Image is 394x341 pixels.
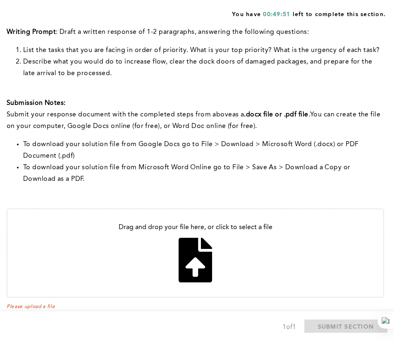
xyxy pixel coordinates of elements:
[23,162,384,185] li: To download your solution file from Microsoft Word Online go to File > Save As > Download a Copy ...
[7,29,56,36] strong: Writing Prompt
[244,111,308,118] strong: .docx file or .pdf file
[23,47,380,54] span: List the tasks that you are facing in order of priority. What is your top priority? What is the u...
[232,8,386,19] span: You have left to complete this section.
[7,100,65,107] strong: Submission Notes:
[232,111,244,118] span: as a
[282,322,296,333] div: 1 of 1
[318,322,374,330] span: SUBMIT SECTION
[7,111,112,118] span: Submit your response document
[23,59,374,77] span: Describe what you would do to increase flow, clear the dock doors of damaged packages, and prepar...
[263,12,290,17] span: 00:49:51
[304,320,388,333] button: SUBMIT SECTION
[308,111,310,118] span: .
[7,109,384,132] p: with the completed steps from above You can create the file on your computer, Google Docs online ...
[56,29,309,36] span: : Draft a written response of 1-2 paragraphs, answering the following questions:
[23,139,384,162] li: To download your solution file from Google Docs go to File > Download > Microsoft Word (.docx) or...
[7,304,384,310] span: Please upload a file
